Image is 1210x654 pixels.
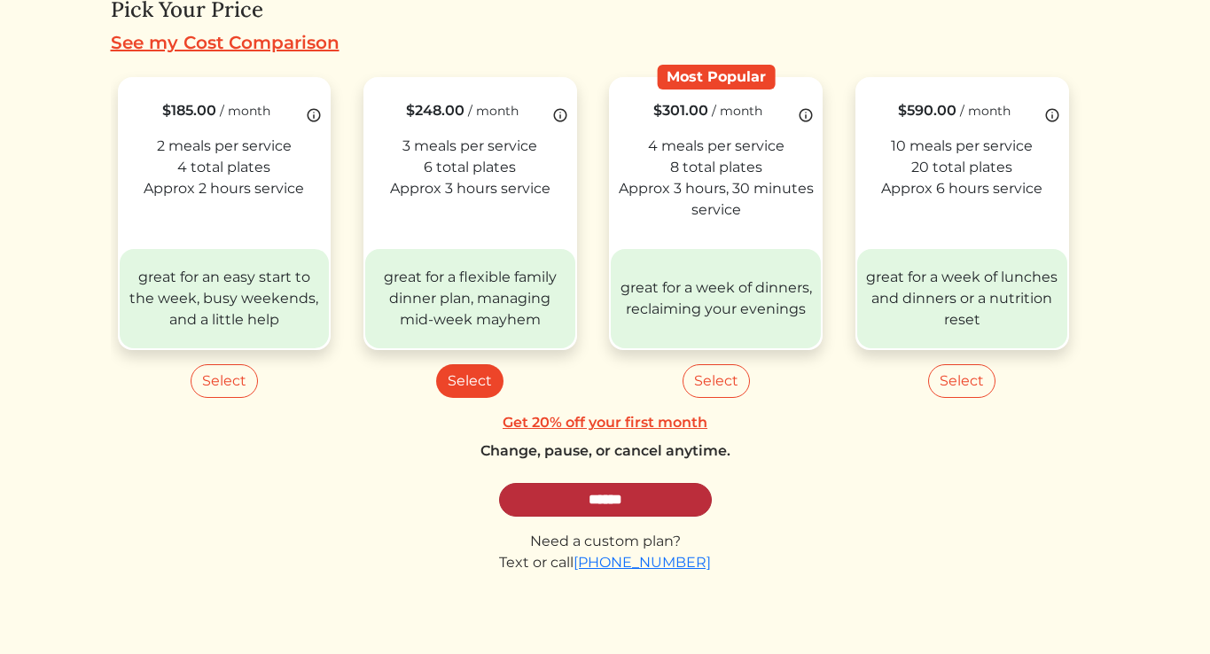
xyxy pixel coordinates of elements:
span: $248.00 [406,102,464,119]
button: Select [928,364,995,398]
div: 4 meals per service [618,136,814,157]
div: Need a custom plan? [111,531,1100,552]
div: great for an easy start to the week, busy weekends, and a little help [120,249,330,348]
div: Approx 3 hours service [372,178,568,199]
div: great for a week of lunches and dinners or a nutrition reset [857,249,1067,348]
button: Select [683,364,750,398]
span: $301.00 [653,102,708,119]
div: 10 meals per service [864,136,1060,157]
div: Most Popular [657,65,775,89]
div: great for a week of dinners, reclaiming your evenings [611,249,821,348]
img: info-b82cc36083291eccc7bd9128020bac289b4e643c70899b5893a93b8492caa13a.svg [552,107,568,123]
span: / month [468,103,519,119]
span: / month [220,103,270,119]
a: See my Cost Comparison [111,32,340,53]
div: 20 total plates [864,157,1060,178]
div: 6 total plates [372,157,568,178]
a: [PHONE_NUMBER] [574,554,711,571]
button: Select [191,364,258,398]
div: Approx 2 hours service [127,178,323,199]
span: / month [960,103,1011,119]
button: Select [436,364,504,398]
div: great for a flexible family dinner plan, managing mid-week mayhem [365,249,575,348]
div: 4 total plates [127,157,323,178]
a: Get 20% off your first month [111,412,1100,433]
img: info-b82cc36083291eccc7bd9128020bac289b4e643c70899b5893a93b8492caa13a.svg [1044,107,1060,123]
div: 8 total plates [618,157,814,178]
div: Change, pause, or cancel anytime. [111,440,1100,462]
div: 3 meals per service [372,136,568,157]
img: info-b82cc36083291eccc7bd9128020bac289b4e643c70899b5893a93b8492caa13a.svg [306,107,322,123]
span: $185.00 [162,102,216,119]
span: / month [712,103,762,119]
div: 2 meals per service [127,136,323,157]
div: Approx 6 hours service [864,178,1060,199]
img: info-b82cc36083291eccc7bd9128020bac289b4e643c70899b5893a93b8492caa13a.svg [798,107,814,123]
span: $590.00 [898,102,956,119]
div: Text or call [111,552,1100,573]
div: Approx 3 hours, 30 minutes service [618,178,814,221]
